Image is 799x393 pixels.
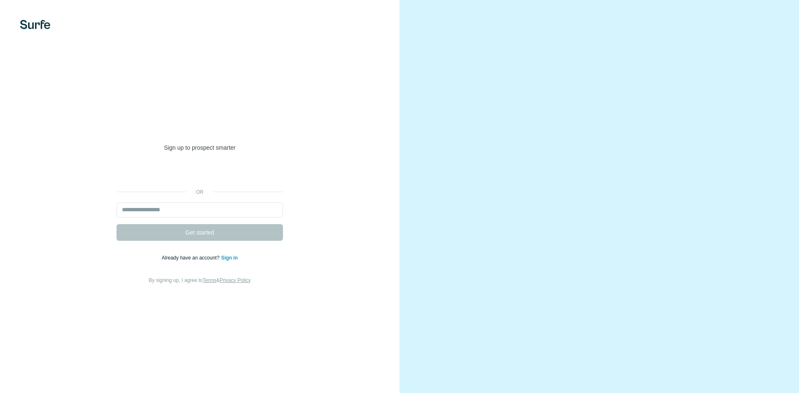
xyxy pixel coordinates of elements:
p: or [186,188,213,196]
p: Sign up to prospect smarter [117,143,283,152]
img: Surfe's logo [20,20,50,29]
a: Terms [203,277,216,283]
a: Sign in [221,255,238,261]
span: By signing up, I agree to & [149,277,251,283]
span: Already have an account? [162,255,221,261]
iframe: Sign in with Google Button [112,164,287,183]
a: Privacy Policy [220,277,251,283]
h1: Welcome to [GEOGRAPHIC_DATA] [117,109,283,142]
